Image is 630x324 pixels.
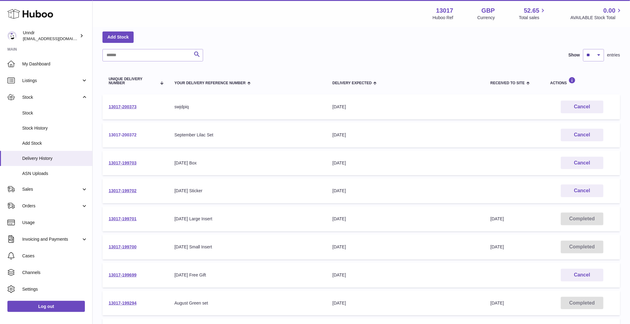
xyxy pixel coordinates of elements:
div: [DATE] [332,244,478,250]
a: 13017-199294 [109,301,136,305]
div: [DATE] Box [174,160,320,166]
div: [DATE] [332,300,478,306]
span: Channels [22,270,88,276]
a: 0.00 AVAILABLE Stock Total [570,6,623,21]
span: Delivery History [22,156,88,161]
div: [DATE] [332,160,478,166]
div: Currency [478,15,495,21]
div: September Lilac Set [174,132,320,138]
span: [DATE] [490,301,504,305]
span: Usage [22,220,88,226]
a: 13017-199700 [109,244,136,249]
a: 13017-199699 [109,272,136,277]
span: [DATE] [490,244,504,249]
div: [DATE] [332,216,478,222]
span: Delivery Expected [332,81,372,85]
strong: 13017 [436,6,453,15]
span: Orders [22,203,81,209]
strong: GBP [482,6,495,15]
span: entries [607,52,620,58]
span: [DATE] [490,216,504,221]
img: sofiapanwar@gmail.com [7,31,17,40]
div: swjdpiq [174,104,320,110]
div: [DATE] Small Insert [174,244,320,250]
div: Actions [550,77,614,85]
div: [DATE] [332,188,478,194]
a: Log out [7,301,85,312]
div: [DATE] [332,132,478,138]
div: [DATE] [332,104,478,110]
span: Unique Delivery Number [109,77,157,85]
button: Cancel [561,269,603,281]
span: Stock [22,94,81,100]
span: Stock History [22,125,88,131]
span: Stock [22,110,88,116]
a: 13017-200373 [109,104,136,109]
div: [DATE] Sticker [174,188,320,194]
span: ASN Uploads [22,171,88,177]
span: Listings [22,78,81,84]
button: Cancel [561,101,603,113]
span: Sales [22,186,81,192]
div: August Green set [174,300,320,306]
div: [DATE] [332,272,478,278]
div: Unndr [23,30,78,42]
span: [EMAIL_ADDRESS][DOMAIN_NAME] [23,36,91,41]
div: [DATE] Large Insert [174,216,320,222]
a: 13017-199702 [109,188,136,193]
button: Cancel [561,157,603,169]
div: [DATE] Free Gift [174,272,320,278]
span: Your Delivery Reference Number [174,81,246,85]
span: 52.65 [524,6,539,15]
button: Cancel [561,129,603,141]
a: 52.65 Total sales [519,6,546,21]
span: Settings [22,286,88,292]
span: Received to Site [490,81,525,85]
label: Show [569,52,580,58]
span: My Dashboard [22,61,88,67]
a: Add Stock [102,31,134,43]
a: 13017-200372 [109,132,136,137]
span: Add Stock [22,140,88,146]
div: Huboo Ref [433,15,453,21]
button: Cancel [561,185,603,197]
span: Total sales [519,15,546,21]
span: 0.00 [603,6,615,15]
a: 13017-199703 [109,160,136,165]
span: Cases [22,253,88,259]
span: AVAILABLE Stock Total [570,15,623,21]
a: 13017-199701 [109,216,136,221]
span: Invoicing and Payments [22,236,81,242]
